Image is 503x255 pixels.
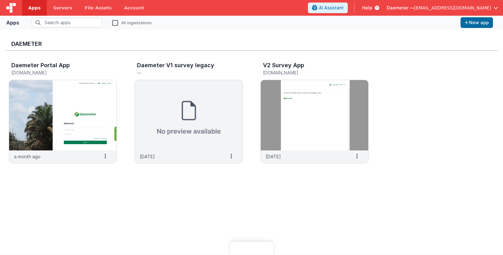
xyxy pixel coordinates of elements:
[461,17,493,28] button: New app
[319,5,344,11] span: AI Assistant
[362,5,372,11] span: Help
[387,5,414,11] span: Daemeter —
[387,5,498,11] button: Daemeter — [EMAIL_ADDRESS][DOMAIN_NAME]
[266,153,281,160] p: [DATE]
[85,5,112,11] span: File Assets
[137,70,227,75] h5: —
[137,62,214,68] h3: Daemeter V1 survey legacy
[11,62,70,68] h3: Daemeter Portal App
[414,5,491,11] span: [EMAIL_ADDRESS][DOMAIN_NAME]
[263,70,353,75] h5: [DOMAIN_NAME]
[112,19,152,25] label: All organizations
[11,41,492,47] h3: Daemeter
[53,5,72,11] span: Servers
[140,153,155,160] p: [DATE]
[11,70,101,75] h5: [DOMAIN_NAME]
[308,3,348,13] button: AI Assistant
[263,62,304,68] h3: V2 Survey App
[32,18,102,27] input: Search apps
[14,153,41,160] p: a month ago
[230,242,273,255] iframe: Marker.io feedback button
[6,19,19,26] div: Apps
[28,5,41,11] span: Apps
